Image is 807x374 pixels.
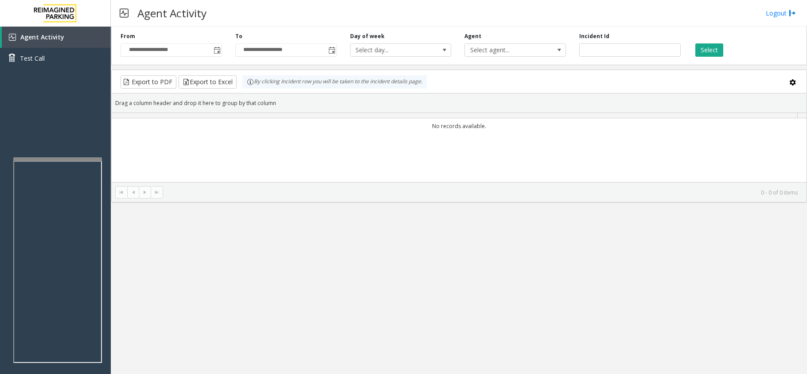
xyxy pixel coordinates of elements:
[235,32,242,40] label: To
[9,34,16,41] img: 'icon'
[20,33,64,41] span: Agent Activity
[168,189,798,196] kendo-pager-info: 0 - 0 of 0 items
[212,44,222,56] span: Toggle popup
[133,2,211,24] h3: Agent Activity
[351,44,431,56] span: Select day...
[464,43,566,57] span: NO DATA FOUND
[120,2,129,24] img: pageIcon
[121,32,135,40] label: From
[350,32,385,40] label: Day of week
[121,75,176,89] button: Export to PDF
[464,32,481,40] label: Agent
[20,54,45,63] span: Test Call
[2,27,111,48] a: Agent Activity
[112,118,807,134] td: No records available.
[327,44,336,56] span: Toggle popup
[112,113,807,182] div: Data table
[112,95,807,111] div: Drag a column header and drop it here to group by that column
[179,75,237,89] button: Export to Excel
[247,78,254,86] img: infoIcon.svg
[242,75,427,89] div: By clicking Incident row you will be taken to the incident details page.
[695,43,723,57] button: Select
[465,44,545,56] span: Select agent...
[766,8,796,18] a: Logout
[579,32,609,40] label: Incident Id
[789,8,796,18] img: logout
